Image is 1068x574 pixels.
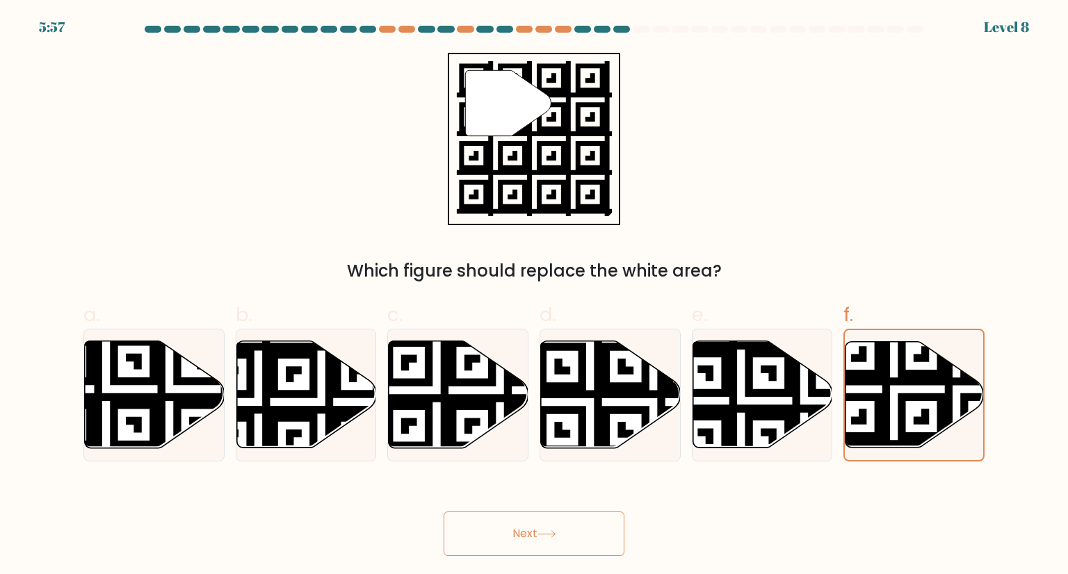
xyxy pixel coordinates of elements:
[92,259,976,284] div: Which figure should replace the white area?
[236,301,252,328] span: b.
[83,301,100,328] span: a.
[843,301,853,328] span: f.
[444,511,624,556] button: Next
[984,17,1029,38] div: Level 8
[387,301,403,328] span: c.
[540,301,556,328] span: d.
[692,301,707,328] span: e.
[39,17,65,38] div: 5:57
[465,70,551,136] g: "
